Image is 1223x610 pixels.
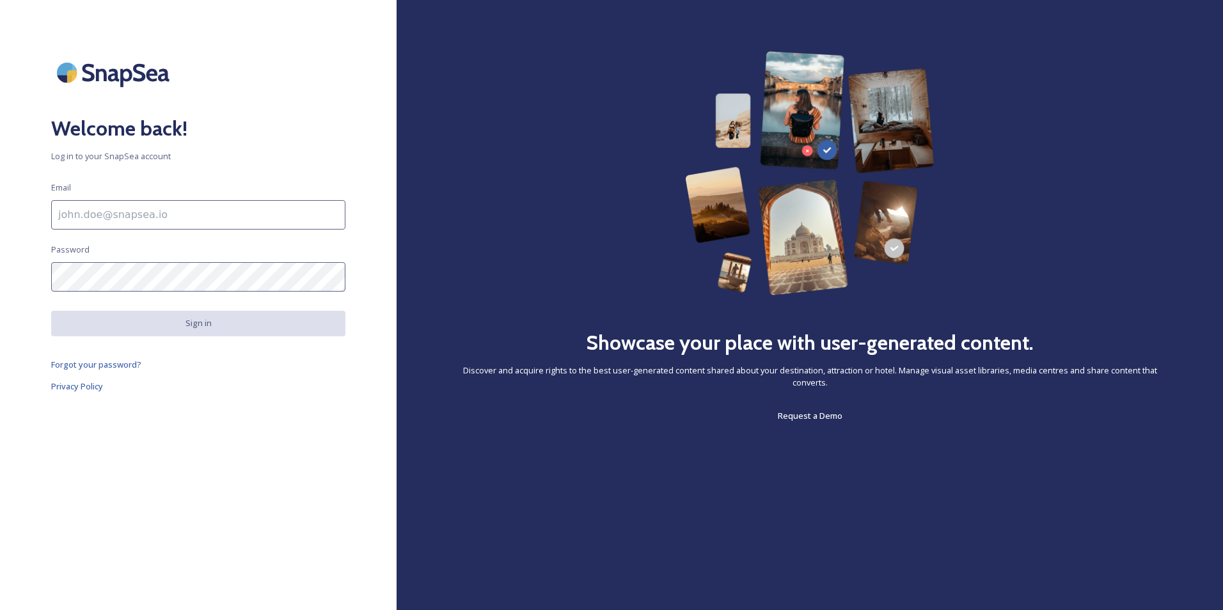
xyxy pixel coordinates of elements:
[51,380,103,392] span: Privacy Policy
[51,200,345,230] input: john.doe@snapsea.io
[778,410,842,421] span: Request a Demo
[448,364,1172,389] span: Discover and acquire rights to the best user-generated content shared about your destination, att...
[685,51,934,295] img: 63b42ca75bacad526042e722_Group%20154-p-800.png
[51,379,345,394] a: Privacy Policy
[51,182,71,194] span: Email
[586,327,1034,358] h2: Showcase your place with user-generated content.
[51,51,179,94] img: SnapSea Logo
[51,359,141,370] span: Forgot your password?
[778,408,842,423] a: Request a Demo
[51,113,345,144] h2: Welcome back!
[51,244,90,256] span: Password
[51,357,345,372] a: Forgot your password?
[51,311,345,336] button: Sign in
[51,150,345,162] span: Log in to your SnapSea account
